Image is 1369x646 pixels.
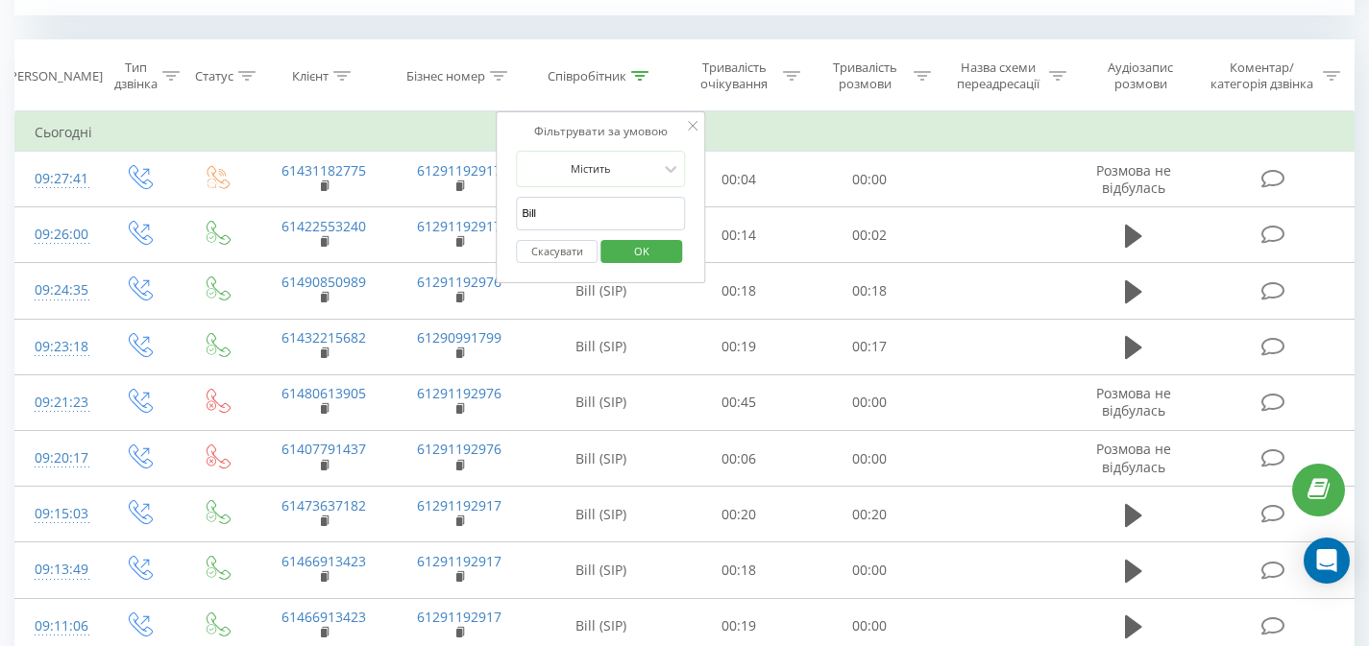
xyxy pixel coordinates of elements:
td: 00:18 [804,263,935,319]
div: 09:27:41 [35,160,80,198]
div: [PERSON_NAME] [6,68,103,84]
div: 09:21:23 [35,384,80,421]
a: 61422553240 [281,217,366,235]
td: Bill (SIP) [527,431,673,487]
div: 09:26:00 [35,216,80,253]
div: 09:20:17 [35,440,80,477]
div: Співробітник [548,68,626,84]
button: OK [600,240,682,264]
a: 61431182775 [281,161,366,179]
td: 00:14 [673,207,804,263]
div: 09:13:49 [35,551,80,588]
input: Введіть значення [516,197,685,230]
a: 61291192917 [417,161,501,179]
div: Open Intercom Messenger [1304,538,1350,584]
a: 61466913423 [281,552,366,570]
td: 00:04 [673,152,804,207]
td: Bill (SIP) [527,374,673,430]
div: Тип дзвінка [114,60,158,92]
div: 09:24:35 [35,272,80,309]
span: Розмова не відбулась [1096,161,1171,197]
a: 61432215682 [281,328,366,347]
div: Аудіозапис розмови [1088,60,1192,92]
td: 00:20 [673,487,804,542]
a: 61407791437 [281,440,366,458]
span: Розмова не відбулась [1096,440,1171,475]
td: 00:45 [673,374,804,430]
a: 61290991799 [417,328,501,347]
td: 00:00 [804,152,935,207]
td: 00:00 [804,542,935,598]
div: Клієнт [292,68,329,84]
a: 61480613905 [281,384,366,402]
a: 61291192917 [417,552,501,570]
td: 00:02 [804,207,935,263]
div: 09:15:03 [35,495,80,533]
td: 00:17 [804,319,935,374]
span: OK [615,236,669,266]
td: 00:19 [673,319,804,374]
td: Bill (SIP) [527,263,673,319]
a: 61291192976 [417,440,501,458]
td: Сьогодні [15,113,1355,152]
td: 00:00 [804,431,935,487]
td: 00:20 [804,487,935,542]
td: 00:18 [673,542,804,598]
a: 61466913423 [281,608,366,626]
div: Назва схеми переадресації [953,60,1045,92]
button: Скасувати [516,240,598,264]
span: Розмова не відбулась [1096,384,1171,419]
div: Тривалість очікування [691,60,777,92]
div: Бізнес номер [406,68,485,84]
a: 61473637182 [281,496,366,514]
td: 00:00 [804,374,935,430]
td: 00:18 [673,263,804,319]
td: Bill (SIP) [527,319,673,374]
a: 61490850989 [281,273,366,291]
a: 61291192917 [417,496,501,514]
td: Bill (SIP) [527,542,673,598]
a: 61291192917 [417,608,501,626]
div: Фільтрувати за умовою [516,122,685,141]
a: 61291192917 [417,217,501,235]
div: Коментар/категорія дзвінка [1206,60,1318,92]
div: 09:11:06 [35,608,80,645]
div: Статус [195,68,233,84]
a: 61291192976 [417,273,501,291]
td: Bill (SIP) [527,487,673,542]
a: 61291192976 [417,384,501,402]
div: 09:23:18 [35,328,80,366]
div: Тривалість розмови [822,60,909,92]
td: 00:06 [673,431,804,487]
